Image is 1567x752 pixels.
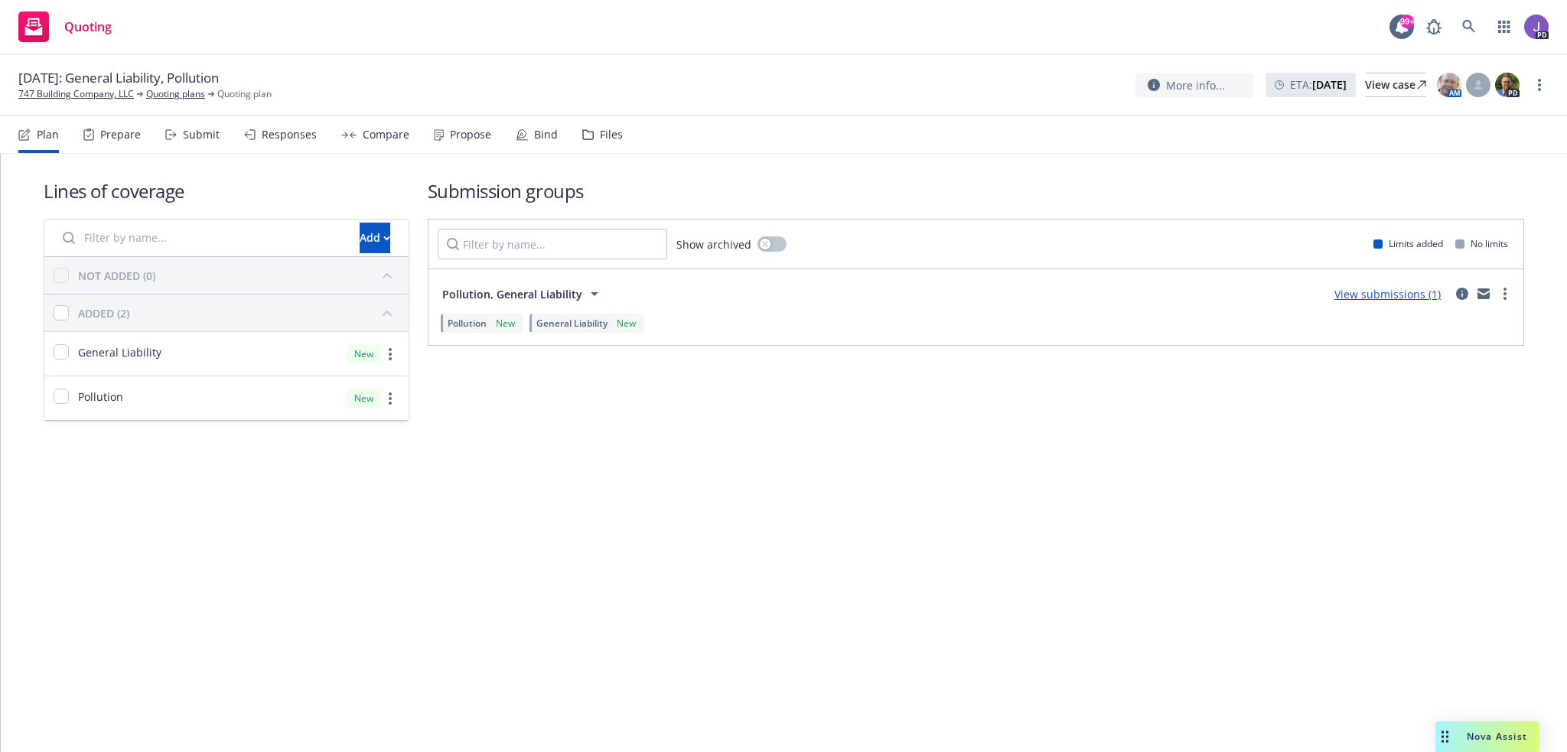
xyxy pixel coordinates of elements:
div: New [614,317,639,330]
button: More info... [1135,73,1253,98]
img: photo [1495,73,1520,97]
div: Files [600,129,623,141]
a: Quoting plans [146,87,205,101]
a: circleInformation [1453,285,1471,303]
span: ETA : [1290,77,1347,93]
div: ADDED (2) [78,305,129,321]
strong: [DATE] [1312,77,1347,92]
div: No limits [1455,237,1508,250]
div: Responses [262,129,317,141]
h1: Submission groups [428,178,1524,203]
img: photo [1524,15,1549,39]
a: more [1496,285,1514,303]
span: Pollution [448,317,487,330]
div: Prepare [100,129,141,141]
div: View case [1365,73,1426,96]
span: Quoting [64,21,112,33]
a: mail [1474,285,1493,303]
div: Submit [183,129,220,141]
input: Filter by name... [54,223,350,253]
input: Filter by name... [438,229,667,259]
div: NOT ADDED (0) [78,268,155,284]
span: General Liability [78,344,161,360]
div: Drag to move [1435,721,1455,752]
div: Add [360,223,390,252]
div: Plan [37,129,59,141]
span: More info... [1166,77,1225,93]
div: Propose [450,129,491,141]
h1: Lines of coverage [44,178,409,203]
button: Nova Assist [1435,721,1539,752]
a: more [381,345,399,363]
img: photo [1437,73,1461,97]
span: Nova Assist [1467,730,1527,743]
span: [DATE]: General Liability, Pollution [18,69,219,87]
span: Pollution, General Liability [442,286,582,302]
button: ADDED (2) [78,301,399,325]
span: General Liability [536,317,608,330]
span: Pollution [78,389,123,405]
div: New [347,389,381,408]
a: 747 Building Company, LLC [18,87,134,101]
a: View submissions (1) [1334,287,1441,301]
div: 99+ [1400,15,1414,28]
a: Search [1454,11,1484,42]
a: more [381,389,399,408]
span: Quoting plan [217,87,272,101]
button: NOT ADDED (0) [78,263,399,288]
button: Add [360,223,390,253]
button: Pollution, General Liability [438,278,608,309]
div: Limits added [1373,237,1443,250]
a: Report a Bug [1419,11,1449,42]
span: Show archived [676,236,751,252]
div: New [347,344,381,363]
div: Bind [534,129,558,141]
a: View case [1365,73,1426,97]
a: Switch app [1489,11,1520,42]
div: New [493,317,518,330]
a: Quoting [12,5,118,48]
div: Compare [363,129,409,141]
a: more [1530,76,1549,94]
